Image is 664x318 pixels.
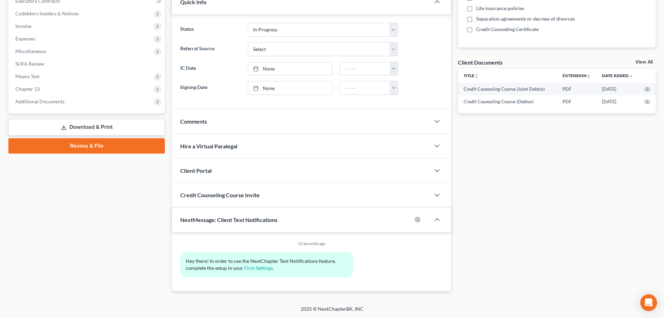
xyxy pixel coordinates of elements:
[15,36,35,42] span: Expenses
[587,74,591,78] i: unfold_more
[596,95,639,108] td: [DATE]
[15,73,39,79] span: Means Test
[458,95,557,108] td: Credit Counseling Course (Debtor)
[557,83,596,95] td: PDF
[15,86,40,92] span: Chapter 13
[340,62,390,75] input: -- : --
[557,95,596,108] td: PDF
[15,61,44,67] span: SOFA Review
[186,258,337,271] span: Hey there! In order to use the NextChapter Text Notifications feature, complete the setup in your
[244,265,274,271] a: Firm Settings.
[474,74,479,78] i: unfold_more
[635,60,653,65] a: View All
[180,143,237,149] span: Hire a Virtual Paralegal
[177,42,244,56] label: Referral Source
[629,74,633,78] i: expand_more
[177,62,244,76] label: IC Date
[458,83,557,95] td: Credit Counseling Course (Joint Debtor)
[8,119,165,135] a: Download & Print
[180,241,443,246] div: 12 seconds ago
[248,62,332,75] a: None
[476,5,524,12] span: Life insurance policies
[602,73,633,78] a: Date Added expand_more
[476,26,539,33] span: Credit Counseling Certificate
[248,81,332,95] a: None
[596,83,639,95] td: [DATE]
[563,73,591,78] a: Extensionunfold_more
[10,58,165,70] a: SOFA Review
[640,294,657,311] div: Open Intercom Messenger
[15,23,31,29] span: Income
[180,192,260,198] span: Credit Counseling Course Invite
[476,15,575,22] span: Separation agreements or decrees of divorces
[15,98,64,104] span: Additional Documents
[8,138,165,154] a: Review & File
[180,216,277,223] span: NextMessage: Client Text Notifications
[180,118,207,125] span: Comments
[15,10,79,16] span: Codebtors Insiders & Notices
[464,73,479,78] a: Titleunfold_more
[177,23,244,37] label: Status
[458,59,503,66] div: Client Documents
[180,167,212,174] span: Client Portal
[133,305,531,318] div: 2025 © NextChapterBK, INC
[340,81,390,95] input: -- : --
[177,81,244,95] label: Signing Date
[15,48,46,54] span: Miscellaneous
